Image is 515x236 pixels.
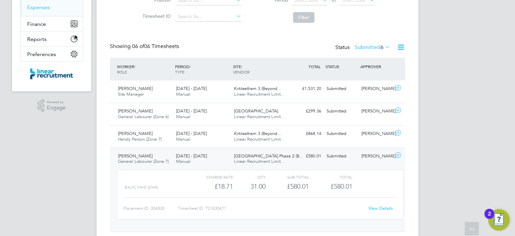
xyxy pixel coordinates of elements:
div: Placement ID: 304830 [123,203,178,214]
span: 6 [381,44,384,51]
span: [PERSON_NAME] [118,153,153,159]
span: [PERSON_NAME] [118,131,153,136]
img: linearrecruitment-logo-retina.png [30,68,73,79]
span: Manual [176,91,190,97]
button: Reports [20,32,83,46]
div: Submitted [324,106,359,117]
a: View Details [368,205,393,211]
button: Finance [20,16,83,31]
span: Manual [176,114,190,120]
div: £580.01 [266,181,309,192]
span: Kirkleatham 3 (Beyond… [234,131,282,136]
div: APPROVER [359,60,394,73]
div: Submitted [324,128,359,139]
span: Finance [27,21,46,27]
span: Linear Recruitment Limit… [234,114,285,120]
span: / [241,64,242,69]
span: [DATE] - [DATE] [176,131,207,136]
div: 31.00 [233,181,266,192]
div: SITE [231,60,289,78]
span: [DATE] - [DATE] [176,108,207,114]
span: [PERSON_NAME] [118,86,153,91]
span: Site Manager [118,91,144,97]
span: Preferences [27,51,56,57]
span: 06 of [132,43,144,50]
span: [DATE] - [DATE] [176,86,207,91]
div: £299.36 [289,106,324,117]
label: Timesheet ID [140,13,171,19]
span: Manual [176,158,190,164]
span: Reports [27,36,47,42]
div: PERIOD [173,60,231,78]
span: 06 Timesheets [132,43,179,50]
span: VENDOR [233,69,249,75]
div: Showing [110,43,180,50]
div: [PERSON_NAME] [359,83,394,94]
a: Expenses [27,4,50,10]
label: Submitted [355,44,390,51]
span: TYPE [175,69,184,75]
span: Handy Person (Zone 7) [118,136,162,142]
span: Linear Recruitment Limit… [234,136,285,142]
span: [GEOGRAPHIC_DATA] Phase 2 (B… [234,153,304,159]
a: Powered byEngage [38,99,66,112]
div: £18.71 [190,181,233,192]
div: [PERSON_NAME] [359,106,394,117]
span: BASIC PAYE (£/HR) [125,185,158,190]
span: Linear Recruitment Limit… [234,91,285,97]
button: Filter [293,12,314,23]
span: / [189,64,191,69]
span: [PERSON_NAME] [118,108,153,114]
span: / [134,64,135,69]
div: Submitted [324,83,359,94]
button: Open Resource Center, 2 new notifications [488,209,510,231]
div: Status [335,43,392,52]
input: Search for... [175,12,241,21]
button: Preferences [20,47,83,61]
div: STATUS [324,60,359,73]
span: [DATE] - [DATE] [176,153,207,159]
span: ROLE [117,69,127,75]
a: Go to home page [20,68,83,79]
div: Total [309,173,352,181]
span: TOTAL [308,64,321,69]
div: £868.14 [289,128,324,139]
span: General Labourer (Zone 7) [118,158,169,164]
div: QTY [233,173,266,181]
div: [PERSON_NAME] [359,128,394,139]
div: WORKER [115,60,173,78]
div: Charge rate [190,173,233,181]
div: [PERSON_NAME] [359,151,394,162]
div: Timesheet ID: TS1830471 [178,203,364,214]
span: Linear Recruitment Limit… [234,158,285,164]
span: Kirkleatham 3 (Beyond… [234,86,282,91]
span: Engage [47,105,66,111]
div: Sub Total [266,173,309,181]
span: Powered by [47,99,66,105]
span: [GEOGRAPHIC_DATA] [234,108,278,114]
span: General Labourer (Zone 6) [118,114,169,120]
span: £580.01 [331,182,352,190]
span: Manual [176,136,190,142]
div: 2 [488,214,491,223]
div: £580.01 [289,151,324,162]
div: £1,531.20 [289,83,324,94]
div: Submitted [324,151,359,162]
